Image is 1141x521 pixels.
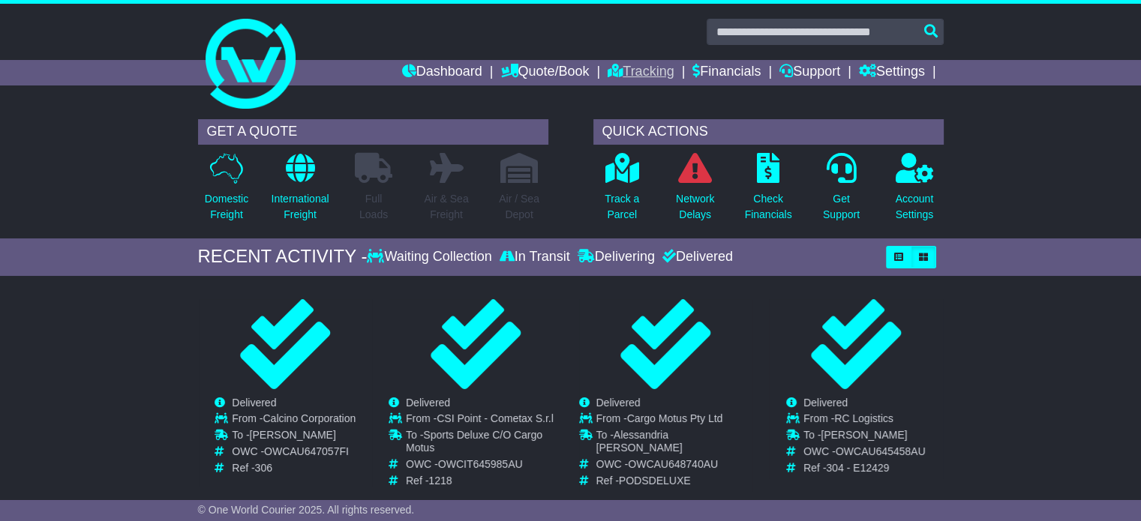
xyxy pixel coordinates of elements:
[803,412,926,429] td: From -
[593,119,944,145] div: QUICK ACTIONS
[500,60,589,85] a: Quote/Book
[821,429,907,441] span: [PERSON_NAME]
[270,152,329,231] a: InternationalFreight
[619,475,691,487] span: PODSDELUXE
[779,60,840,85] a: Support
[596,475,753,487] td: Ref -
[822,152,860,231] a: GetSupport
[496,249,574,265] div: In Transit
[692,60,761,85] a: Financials
[205,191,248,223] p: Domestic Freight
[232,412,356,429] td: From -
[406,458,563,475] td: OWC -
[605,191,639,223] p: Track a Parcel
[803,445,926,462] td: OWC -
[745,191,792,223] p: Check Financials
[499,191,539,223] p: Air / Sea Depot
[803,429,926,445] td: To -
[823,191,860,223] p: Get Support
[437,412,554,424] span: CSI Point - Cometax S.r.l
[263,412,356,424] span: Calcino Corporation
[438,458,523,470] span: OWCIT645985AU
[574,249,659,265] div: Delivering
[744,152,793,231] a: CheckFinancials
[627,412,723,424] span: Cargo Motus Pty Ltd
[406,397,450,409] span: Delivered
[604,152,640,231] a: Track aParcel
[675,152,715,231] a: NetworkDelays
[264,445,349,457] span: OWCAU647057FI
[406,429,542,454] span: Sports Deluxe C/O Cargo Motus
[204,152,249,231] a: DomesticFreight
[232,397,276,409] span: Delivered
[859,60,925,85] a: Settings
[659,249,733,265] div: Delivered
[198,504,415,516] span: © One World Courier 2025. All rights reserved.
[428,475,452,487] span: 1218
[826,462,889,474] span: 304 - E12429
[232,462,356,475] td: Ref -
[271,191,329,223] p: International Freight
[596,397,641,409] span: Delivered
[596,412,753,429] td: From -
[596,429,683,454] span: Alessandria [PERSON_NAME]
[836,445,926,457] span: OWCAU645458AU
[834,412,893,424] span: RC Logistics
[406,475,563,487] td: Ref -
[367,249,495,265] div: Waiting Collection
[402,60,482,85] a: Dashboard
[628,458,718,470] span: OWCAU648740AU
[198,246,368,268] div: RECENT ACTIVITY -
[424,191,468,223] p: Air & Sea Freight
[608,60,674,85] a: Tracking
[803,397,848,409] span: Delivered
[255,462,272,474] span: 306
[406,412,563,429] td: From -
[803,462,926,475] td: Ref -
[355,191,392,223] p: Full Loads
[676,191,714,223] p: Network Delays
[896,191,934,223] p: Account Settings
[406,429,563,458] td: To -
[250,429,336,441] span: [PERSON_NAME]
[895,152,935,231] a: AccountSettings
[232,429,356,445] td: To -
[596,458,753,475] td: OWC -
[232,445,356,462] td: OWC -
[198,119,548,145] div: GET A QUOTE
[596,429,753,458] td: To -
